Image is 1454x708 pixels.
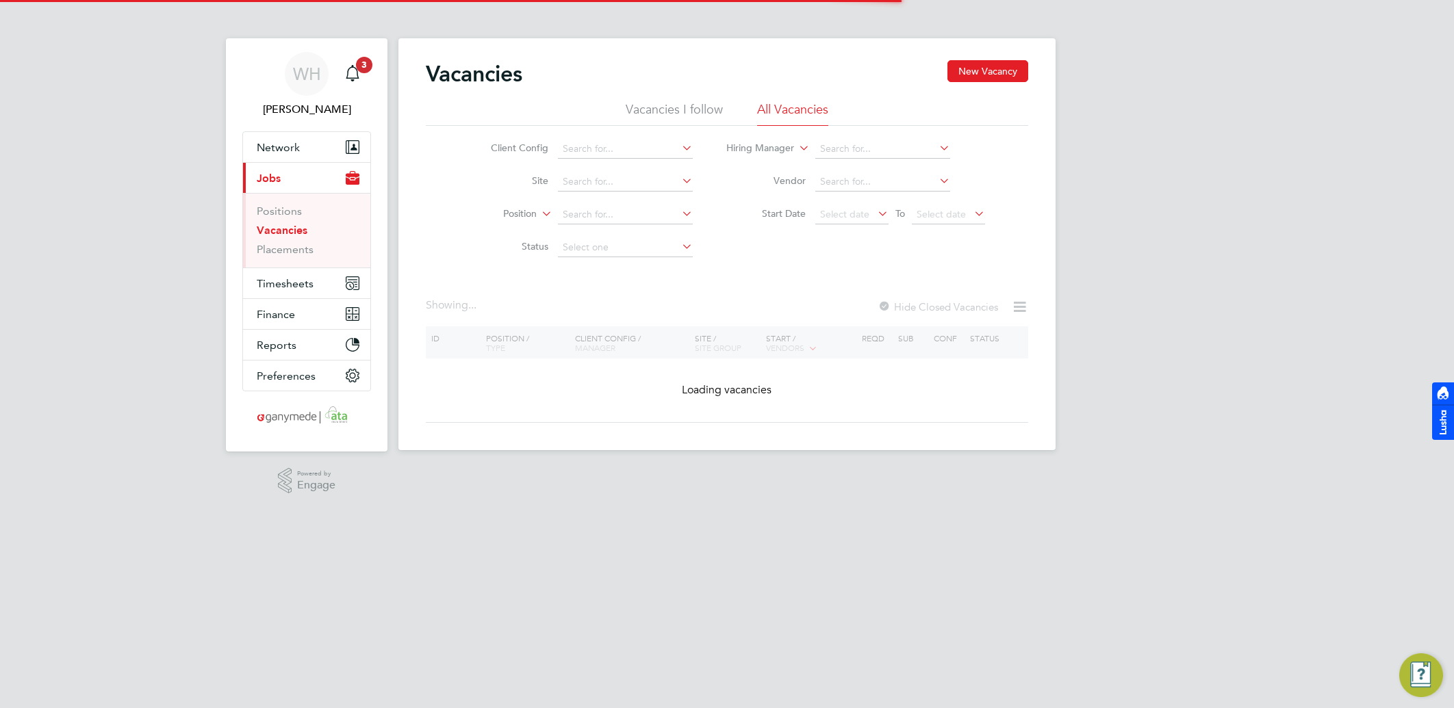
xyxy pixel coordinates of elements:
[243,330,370,360] button: Reports
[257,369,316,382] span: Preferences
[820,208,869,220] span: Select date
[257,339,296,352] span: Reports
[470,240,548,252] label: Status
[715,142,794,155] label: Hiring Manager
[727,174,806,187] label: Vendor
[242,52,371,118] a: WH[PERSON_NAME]
[242,101,371,118] span: William Heath
[558,205,693,224] input: Search for...
[426,60,522,88] h2: Vacancies
[257,224,307,237] a: Vacancies
[356,57,372,73] span: 3
[257,308,295,321] span: Finance
[297,468,335,480] span: Powered by
[278,468,336,494] a: Powered byEngage
[727,207,806,220] label: Start Date
[878,300,998,313] label: Hide Closed Vacancies
[257,205,302,218] a: Positions
[297,480,335,491] span: Engage
[891,205,909,222] span: To
[558,172,693,192] input: Search for...
[339,52,366,96] a: 3
[815,140,950,159] input: Search for...
[243,360,370,391] button: Preferences
[257,141,300,154] span: Network
[558,140,693,159] input: Search for...
[1399,653,1443,697] button: Engage Resource Center
[257,277,314,290] span: Timesheets
[626,101,723,126] li: Vacancies I follow
[243,268,370,298] button: Timesheets
[293,65,321,83] span: WH
[242,405,371,427] a: Go to home page
[243,193,370,267] div: Jobs
[470,174,548,187] label: Site
[757,101,828,126] li: All Vacancies
[257,243,314,256] a: Placements
[243,163,370,193] button: Jobs
[815,172,950,192] input: Search for...
[917,208,966,220] span: Select date
[257,172,281,185] span: Jobs
[426,298,479,313] div: Showing
[243,299,370,329] button: Finance
[468,298,476,312] span: ...
[253,405,361,427] img: ganymedesolutions-logo-retina.png
[458,207,537,221] label: Position
[470,142,548,154] label: Client Config
[226,38,387,451] nav: Main navigation
[243,132,370,162] button: Network
[558,238,693,257] input: Select one
[947,60,1028,82] button: New Vacancy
